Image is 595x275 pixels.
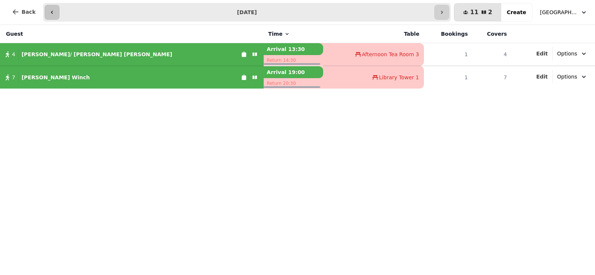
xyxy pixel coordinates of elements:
th: Bookings [424,25,472,43]
th: Table [323,25,424,43]
span: 11 [470,9,478,15]
p: [PERSON_NAME]/ [PERSON_NAME] [PERSON_NAME] [22,51,172,58]
span: [GEOGRAPHIC_DATA], [GEOGRAPHIC_DATA] [540,9,577,16]
button: Time [268,30,290,38]
span: Edit [536,74,548,79]
button: Options [553,47,592,60]
button: 112 [454,3,501,21]
span: Time [268,30,282,38]
span: Library Tower 1 [379,74,419,81]
span: Options [557,50,577,57]
button: Back [6,3,42,21]
button: Edit [536,73,548,80]
button: Create [501,3,532,21]
span: Create [507,10,526,15]
span: Afternoon Tea Room 3 [362,51,419,58]
span: 4 [12,51,15,58]
button: [GEOGRAPHIC_DATA], [GEOGRAPHIC_DATA] [535,6,592,19]
td: 4 [472,43,511,66]
button: Edit [536,50,548,57]
td: 1 [424,66,472,89]
p: Arrival 13:30 [264,43,323,55]
span: 7 [12,74,15,81]
p: Return 20:30 [264,78,323,89]
span: 2 [488,9,492,15]
td: 1 [424,43,472,66]
td: 7 [472,66,511,89]
p: [PERSON_NAME] Winch [22,74,90,81]
p: Return 14:30 [264,55,323,65]
span: Options [557,73,577,80]
span: Edit [536,51,548,56]
span: Back [22,9,36,15]
p: Arrival 19:00 [264,66,323,78]
th: Covers [472,25,511,43]
button: Options [553,70,592,83]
